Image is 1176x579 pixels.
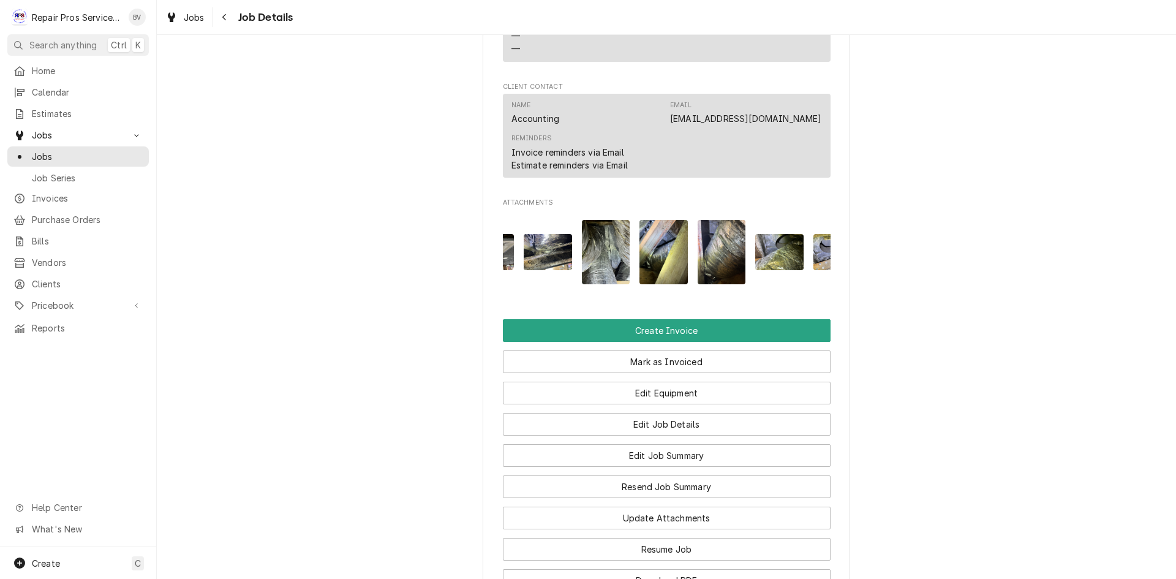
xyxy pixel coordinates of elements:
[511,112,560,125] div: Accounting
[111,39,127,51] span: Ctrl
[503,319,831,342] button: Create Invoice
[511,29,520,42] div: —
[582,220,630,284] img: JsmTP1QkQFOjMovRzGgO
[503,467,831,498] div: Button Group Row
[503,82,831,183] div: Client Contact
[7,82,149,102] a: Calendar
[7,274,149,294] a: Clients
[32,172,143,184] span: Job Series
[7,231,149,251] a: Bills
[235,9,293,26] span: Job Details
[7,252,149,273] a: Vendors
[7,318,149,338] a: Reports
[32,299,124,312] span: Pricebook
[7,295,149,316] a: Go to Pricebook
[670,113,821,124] a: [EMAIL_ADDRESS][DOMAIN_NAME]
[503,444,831,467] button: Edit Job Summary
[511,100,531,110] div: Name
[670,100,821,125] div: Email
[503,82,831,92] span: Client Contact
[7,498,149,518] a: Go to Help Center
[32,501,141,514] span: Help Center
[32,150,143,163] span: Jobs
[32,86,143,99] span: Calendar
[29,39,97,51] span: Search anything
[511,134,552,143] div: Reminders
[32,322,143,335] span: Reports
[511,18,552,55] div: Reminders
[503,350,831,373] button: Mark as Invoiced
[503,413,831,436] button: Edit Job Details
[32,278,143,290] span: Clients
[503,498,831,529] div: Button Group Row
[135,557,141,570] span: C
[670,100,692,110] div: Email
[215,7,235,27] button: Navigate back
[511,134,628,171] div: Reminders
[32,256,143,269] span: Vendors
[503,373,831,404] div: Button Group Row
[503,319,831,342] div: Button Group Row
[755,234,804,270] img: Jfyr94hzTJmnfW0J9hvx
[7,519,149,539] a: Go to What's New
[184,11,205,24] span: Jobs
[32,107,143,120] span: Estimates
[32,558,60,569] span: Create
[11,9,28,26] div: Repair Pros Services Inc's Avatar
[503,94,831,178] div: Contact
[813,234,862,270] img: AJAsxvcT5ypiiMacbwwA
[503,404,831,436] div: Button Group Row
[503,382,831,404] button: Edit Equipment
[32,192,143,205] span: Invoices
[503,529,831,561] div: Button Group Row
[503,436,831,467] div: Button Group Row
[503,342,831,373] div: Button Group Row
[32,129,124,142] span: Jobs
[503,198,831,293] div: Attachments
[698,220,746,284] img: gYzxYfSTWIYesvndDIgB
[32,213,143,226] span: Purchase Orders
[7,210,149,230] a: Purchase Orders
[503,538,831,561] button: Resume Job
[160,7,209,28] a: Jobs
[7,146,149,167] a: Jobs
[32,11,122,24] div: Repair Pros Services Inc
[511,42,520,55] div: —
[32,235,143,248] span: Bills
[32,523,141,535] span: What's New
[503,475,831,498] button: Resend Job Summary
[129,9,146,26] div: BV
[135,39,141,51] span: K
[11,9,28,26] div: R
[7,188,149,208] a: Invoices
[7,168,149,188] a: Job Series
[639,220,688,284] img: bpewXjNRTPCxPSLW9QlV
[503,198,831,208] span: Attachments
[7,61,149,81] a: Home
[503,507,831,529] button: Update Attachments
[511,159,628,172] div: Estimate reminders via Email
[503,94,831,183] div: Client Contact List
[7,125,149,145] a: Go to Jobs
[7,104,149,124] a: Estimates
[511,100,560,125] div: Name
[524,234,572,270] img: eHG4XmAeTSy7gSn6JSmt
[503,210,831,294] span: Attachments
[7,34,149,56] button: Search anythingCtrlK
[511,146,624,159] div: Invoice reminders via Email
[129,9,146,26] div: Brian Volker's Avatar
[32,64,143,77] span: Home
